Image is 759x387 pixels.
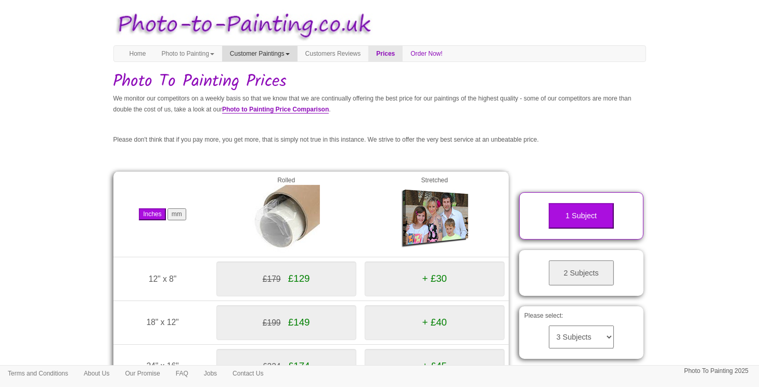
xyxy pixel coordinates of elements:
[252,185,320,253] img: Rolled
[146,318,178,327] span: 18" x 12"
[154,46,222,61] a: Photo to Painting
[263,274,281,283] span: £179
[196,366,225,381] a: Jobs
[361,172,509,257] td: Stretched
[422,317,447,328] span: + £40
[222,46,298,61] a: Customer Paintings
[117,366,168,381] a: Our Promise
[149,274,177,283] span: 12" x 8"
[401,185,468,253] img: Gallery Wrap
[422,360,447,371] span: + £45
[288,360,310,371] span: £174
[113,72,646,91] h1: Photo To Painting Prices
[684,366,749,377] p: Photo To Painting 2025
[168,366,196,381] a: FAQ
[288,317,310,328] span: £149
[225,366,271,381] a: Contact Us
[549,203,614,229] button: 1 Subject
[403,46,450,61] a: Order Now!
[422,273,447,284] span: + £30
[113,93,646,115] p: We monitor our competitors on a weekly basis so that we know that we are continually offering the...
[368,46,403,61] a: Prices
[519,306,644,359] div: Please select:
[122,46,154,61] a: Home
[222,106,329,114] a: Photo to Painting Price Comparison
[263,318,281,327] span: £199
[263,362,281,371] span: £224
[108,5,375,45] img: Photo to Painting
[76,366,117,381] a: About Us
[139,208,165,220] button: Inches
[146,361,178,370] span: 24" x 16"
[168,208,186,220] button: mm
[549,260,614,286] button: 2 Subjects
[288,273,310,284] span: £129
[298,46,369,61] a: Customers Reviews
[212,172,361,257] td: Rolled
[113,134,646,145] p: Please don't think that if you pay more, you get more, that is simply not true in this instance. ...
